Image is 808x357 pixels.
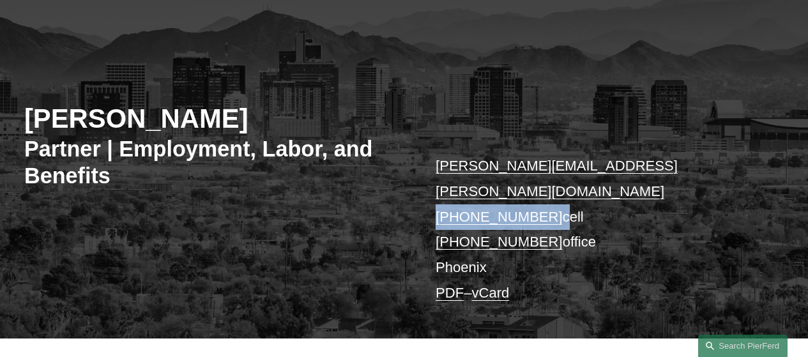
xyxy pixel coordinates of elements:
[436,153,752,305] p: cell office Phoenix –
[24,103,404,135] h2: [PERSON_NAME]
[436,234,563,250] a: [PHONE_NUMBER]
[436,285,464,301] a: PDF
[698,335,788,357] a: Search this site
[436,209,563,225] a: [PHONE_NUMBER]
[436,158,678,199] a: [PERSON_NAME][EMAIL_ADDRESS][PERSON_NAME][DOMAIN_NAME]
[471,285,509,301] a: vCard
[24,135,404,190] h3: Partner | Employment, Labor, and Benefits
